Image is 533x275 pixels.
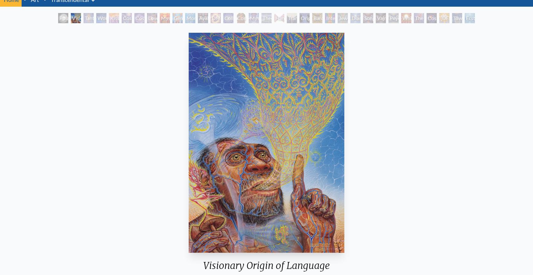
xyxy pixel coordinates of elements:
div: Peyote Being [388,13,399,23]
div: Interbeing [325,13,335,23]
div: Ecstasy [465,13,475,23]
div: Theologue [261,13,272,23]
img: Visionary-Origin-of-Language-1998-Alex-Grey-watermarked.jpg [189,33,345,253]
div: Vajra Being [376,13,386,23]
div: The Great Turn [414,13,424,23]
div: Cosmic Creativity [122,13,132,23]
div: Hands that See [274,13,284,23]
div: Bardo Being [312,13,322,23]
div: Mystic Eye [249,13,259,23]
div: Collective Vision [223,13,233,23]
div: Ayahuasca Visitation [198,13,208,23]
div: Cosmic [DEMOGRAPHIC_DATA] [236,13,246,23]
div: Transfiguration [287,13,297,23]
div: Mysteriosa 2 [160,13,170,23]
div: Glimpsing the Empyrean [172,13,183,23]
div: Visionary Origin of Language [71,13,81,23]
div: Toward the One [452,13,462,23]
div: Love is a Cosmic Force [147,13,157,23]
div: Kiss of the [MEDICAL_DATA] [109,13,119,23]
div: Cosmic Consciousness [427,13,437,23]
div: White Light [401,13,411,23]
div: Tantra [84,13,94,23]
div: Jewel Being [338,13,348,23]
div: DMT - The Spirit Molecule [211,13,221,23]
div: Monochord [185,13,195,23]
div: Polar Unity Spiral [58,13,68,23]
div: Cosmic Artist [134,13,145,23]
div: Wonder [96,13,106,23]
div: [DEMOGRAPHIC_DATA] [439,13,449,23]
div: Song of Vajra Being [363,13,373,23]
div: Diamond Being [350,13,361,23]
div: Original Face [300,13,310,23]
